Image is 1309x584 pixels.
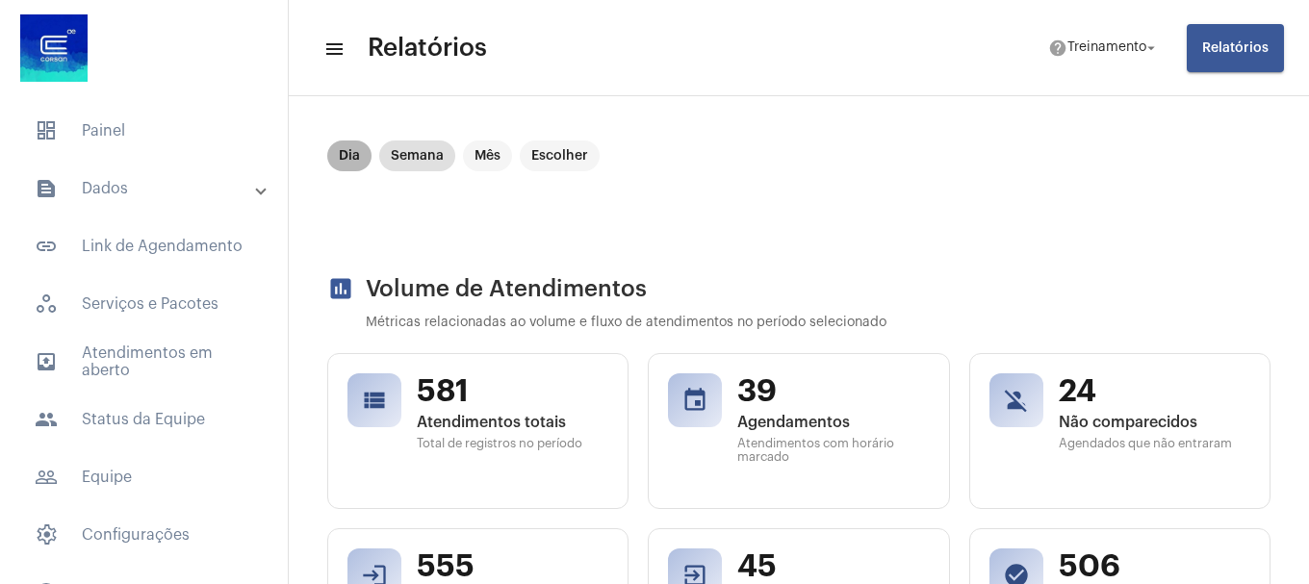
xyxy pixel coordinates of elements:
mat-icon: sidenav icon [35,350,58,373]
mat-icon: sidenav icon [35,177,58,200]
mat-icon: sidenav icon [35,408,58,431]
span: Atendimentos em aberto [19,339,269,385]
mat-icon: person_off [1003,387,1030,414]
span: Equipe [19,454,269,500]
mat-icon: sidenav icon [323,38,343,61]
span: Atendimentos com horário marcado [737,437,929,464]
span: Agendamentos [737,414,929,431]
mat-panel-title: Dados [35,177,257,200]
span: Treinamento [1067,41,1146,55]
span: 581 [417,373,608,410]
mat-chip: Dia [327,140,372,171]
span: sidenav icon [35,119,58,142]
span: Painel [19,108,269,154]
mat-icon: help [1048,38,1067,58]
p: Métricas relacionadas ao volume e fluxo de atendimentos no período selecionado [366,316,1270,330]
span: sidenav icon [35,292,58,316]
mat-icon: arrow_drop_down [1142,39,1160,57]
span: Não comparecidos [1059,414,1250,431]
span: Relatórios [1202,41,1269,55]
button: Treinamento [1037,29,1171,67]
span: Link de Agendamento [19,223,269,269]
mat-icon: assessment [327,275,354,302]
img: d4669ae0-8c07-2337-4f67-34b0df7f5ae4.jpeg [15,10,92,87]
button: Relatórios [1187,24,1284,72]
span: Status da Equipe [19,396,269,443]
span: sidenav icon [35,523,58,546]
mat-expansion-panel-header: sidenav iconDados [12,165,288,212]
mat-chip: Escolher [520,140,600,171]
mat-icon: event [681,387,708,414]
span: Atendimentos totais [417,414,608,431]
mat-icon: view_list [361,387,388,414]
mat-chip: Semana [379,140,455,171]
span: Relatórios [368,33,487,63]
mat-chip: Mês [463,140,512,171]
span: Configurações [19,512,269,558]
span: Agendados que não entraram [1059,437,1250,450]
span: Total de registros no período [417,437,608,450]
span: 39 [737,373,929,410]
mat-icon: sidenav icon [35,235,58,258]
mat-icon: sidenav icon [35,466,58,489]
span: Serviços e Pacotes [19,281,269,327]
h2: Volume de Atendimentos [327,275,1270,302]
span: 24 [1059,373,1250,410]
